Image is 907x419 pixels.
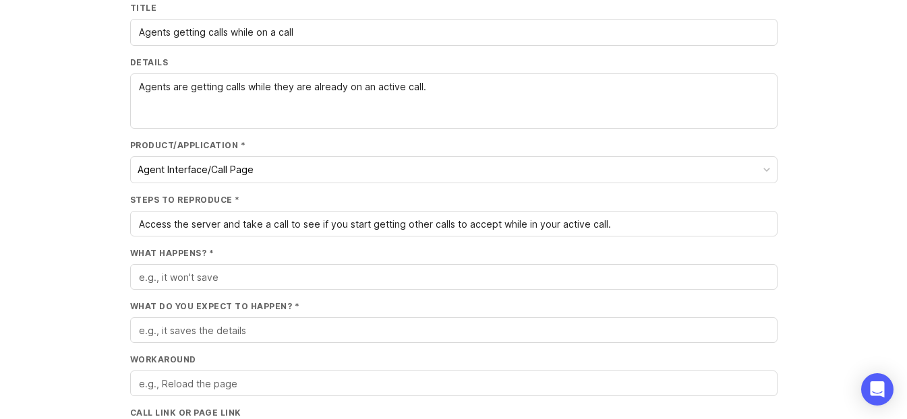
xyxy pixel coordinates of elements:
textarea: Agents are getting calls while they are already on an active call. [139,79,769,124]
input: What's happening? [139,25,769,40]
div: Agent Interface/Call Page [138,162,254,177]
label: Product/Application * [130,139,778,151]
label: Call Link or Page Link [130,407,778,418]
label: Details [130,57,778,68]
label: What happens? * [130,247,778,259]
label: Workaround [130,354,778,365]
label: What do you expect to happen? * [130,300,778,312]
label: Steps to Reproduce * [130,194,778,205]
label: Title [130,2,778,13]
div: Open Intercom Messenger [861,373,894,406]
